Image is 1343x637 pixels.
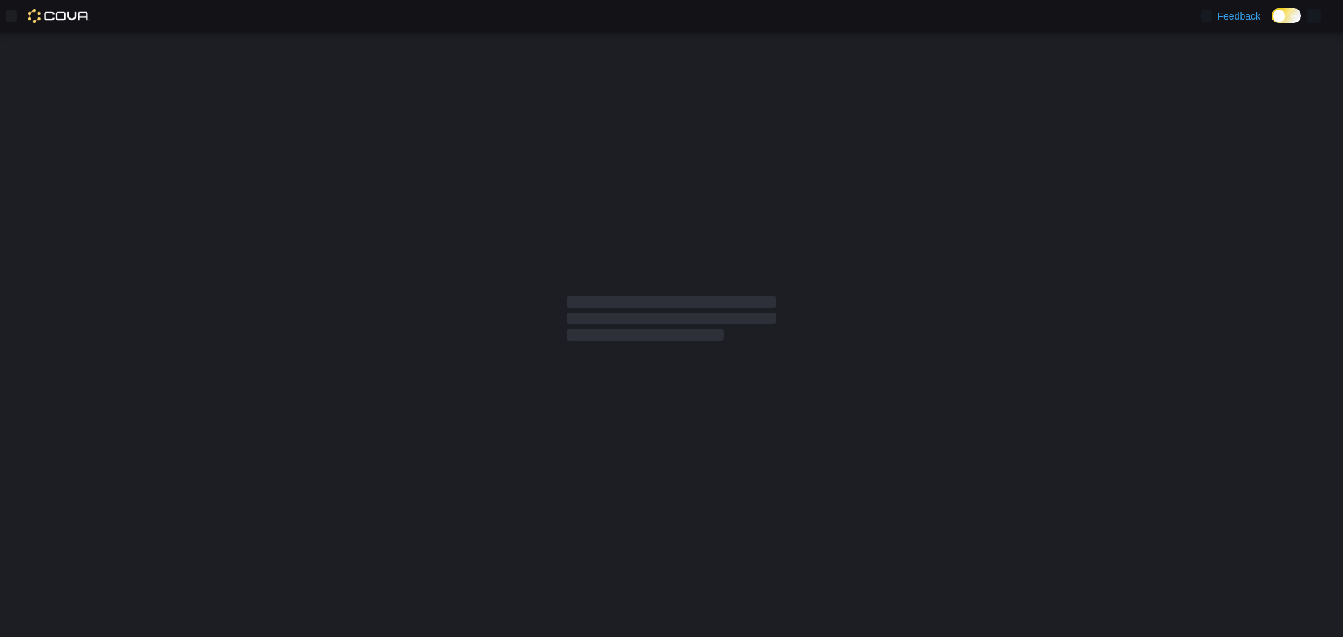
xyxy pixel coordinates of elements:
span: Feedback [1218,9,1260,23]
span: Dark Mode [1272,23,1272,24]
a: Feedback [1195,2,1266,30]
input: Dark Mode [1272,8,1301,23]
img: Cova [28,9,90,23]
span: Loading [567,299,776,344]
